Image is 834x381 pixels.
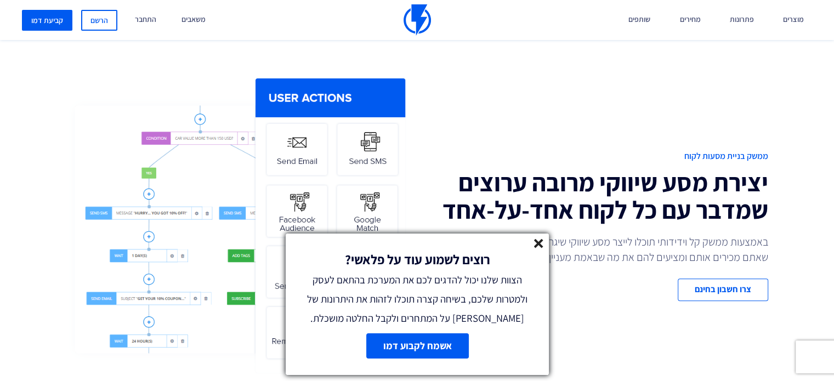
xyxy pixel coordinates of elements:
a: הרשם [81,10,117,31]
a: קביעת דמו [22,10,72,31]
span: ממשק בניית מסעות לקוח [425,150,769,163]
a: צרו חשבון בחינם [678,278,768,301]
h2: יצירת מסע שיווקי מרובה ערוצים שמדבר עם כל לקוח אחד-על-אחד [425,168,769,223]
p: באמצעות ממשק קל וידידותי תוכלו לייצר מסע שיווקי שיגרום ללקוחות שלכם להרגיש שאתם מכירים אותם ומציע... [439,234,768,265]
